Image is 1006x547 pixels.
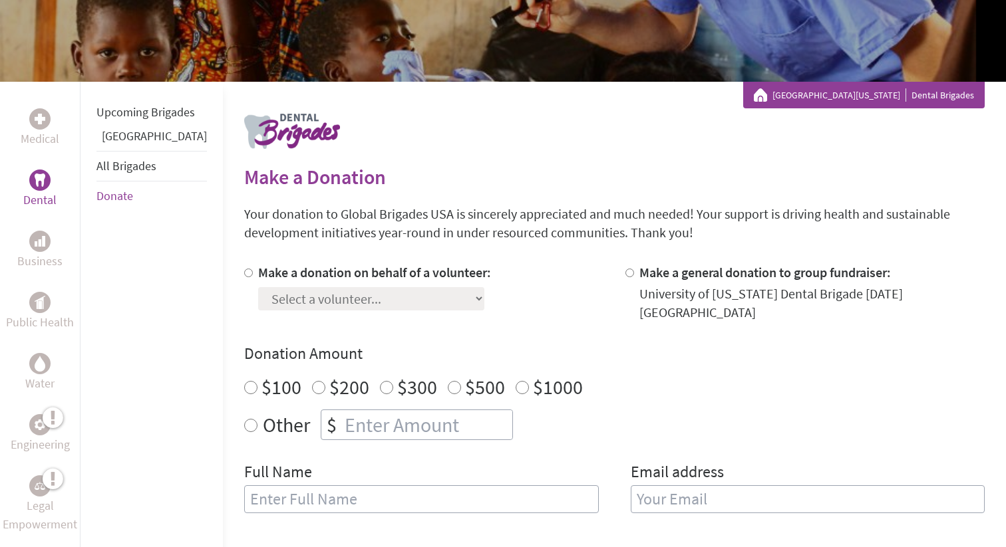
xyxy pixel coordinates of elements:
a: [GEOGRAPHIC_DATA] [102,128,207,144]
div: $ [321,410,342,439]
h4: Donation Amount [244,343,985,364]
label: $300 [397,374,437,399]
label: $200 [329,374,369,399]
p: Your donation to Global Brigades USA is sincerely appreciated and much needed! Your support is dr... [244,205,985,242]
div: Public Health [29,292,51,313]
img: Engineering [35,419,45,430]
a: WaterWater [25,353,55,393]
label: $500 [465,374,505,399]
p: Water [25,374,55,393]
div: Dental Brigades [754,88,974,102]
div: Legal Empowerment [29,475,51,496]
p: Public Health [6,313,74,332]
div: University of [US_STATE] Dental Brigade [DATE] [GEOGRAPHIC_DATA] [639,284,985,322]
a: Upcoming Brigades [96,104,195,120]
label: Email address [631,461,724,485]
input: Your Email [631,485,985,513]
p: Dental [23,191,57,209]
div: Water [29,353,51,374]
img: Water [35,356,45,371]
li: Guatemala [96,127,207,151]
img: logo-dental.png [244,114,340,149]
img: Business [35,236,45,247]
li: Donate [96,181,207,211]
p: Business [17,252,63,271]
label: Other [263,409,310,440]
a: MedicalMedical [21,108,59,148]
a: [GEOGRAPHIC_DATA][US_STATE] [772,88,906,102]
h2: Make a Donation [244,165,985,189]
p: Engineering [11,435,70,454]
div: Dental [29,169,51,191]
img: Public Health [35,296,45,309]
p: Legal Empowerment [3,496,77,534]
label: Make a general donation to group fundraiser: [639,264,891,280]
div: Business [29,231,51,252]
img: Legal Empowerment [35,482,45,490]
input: Enter Full Name [244,485,599,513]
a: DentalDental [23,169,57,209]
input: Enter Amount [342,410,512,439]
img: Medical [35,114,45,124]
label: $1000 [533,374,583,399]
p: Medical [21,130,59,148]
a: BusinessBusiness [17,231,63,271]
label: Make a donation on behalf of a volunteer: [258,264,491,280]
a: Legal EmpowermentLegal Empowerment [3,475,77,534]
a: Public HealthPublic Health [6,292,74,332]
li: All Brigades [96,151,207,181]
label: Full Name [244,461,312,485]
div: Medical [29,108,51,130]
a: Donate [96,188,133,203]
img: Dental [35,173,45,186]
li: Upcoming Brigades [96,98,207,127]
a: All Brigades [96,158,156,173]
div: Engineering [29,414,51,435]
a: EngineeringEngineering [11,414,70,454]
label: $100 [261,374,301,399]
